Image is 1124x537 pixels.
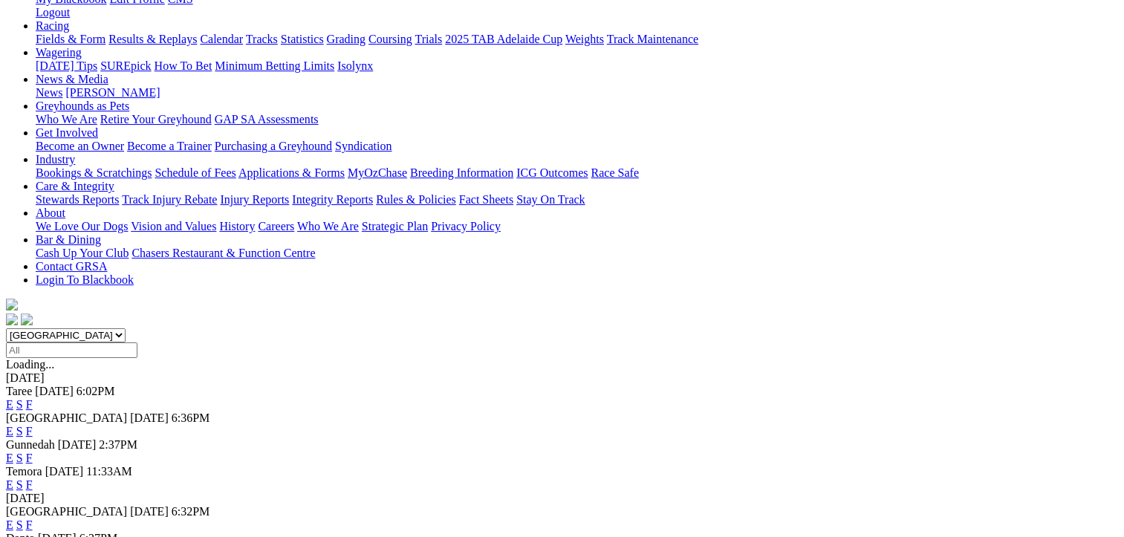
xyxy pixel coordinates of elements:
a: Who We Are [36,113,97,126]
img: twitter.svg [21,313,33,325]
a: S [16,518,23,531]
div: Care & Integrity [36,193,1118,206]
span: Taree [6,385,32,397]
span: [DATE] [35,385,74,397]
a: SUREpick [100,59,151,72]
a: Schedule of Fees [155,166,235,179]
a: Rules & Policies [376,193,456,206]
a: Grading [327,33,366,45]
div: [DATE] [6,492,1118,505]
div: Get Involved [36,140,1118,153]
a: Login To Blackbook [36,273,134,286]
span: 11:33AM [86,465,132,478]
a: Become a Trainer [127,140,212,152]
a: E [6,452,13,464]
div: Greyhounds as Pets [36,113,1118,126]
span: [DATE] [45,465,84,478]
span: 6:36PM [172,411,210,424]
a: [PERSON_NAME] [65,86,160,99]
span: Loading... [6,358,54,371]
a: F [26,398,33,411]
a: F [26,518,33,531]
span: [GEOGRAPHIC_DATA] [6,505,127,518]
a: Industry [36,153,75,166]
span: [DATE] [130,505,169,518]
a: E [6,518,13,531]
a: We Love Our Dogs [36,220,128,232]
a: E [6,398,13,411]
a: Who We Are [297,220,359,232]
span: [GEOGRAPHIC_DATA] [6,411,127,424]
a: F [26,425,33,437]
a: Contact GRSA [36,260,107,273]
a: News & Media [36,73,108,85]
a: F [26,478,33,491]
a: Race Safe [591,166,638,179]
a: Results & Replays [108,33,197,45]
a: Retire Your Greyhound [100,113,212,126]
a: Purchasing a Greyhound [215,140,332,152]
a: Integrity Reports [292,193,373,206]
a: Wagering [36,46,82,59]
a: Cash Up Your Club [36,247,129,259]
div: Industry [36,166,1118,180]
a: History [219,220,255,232]
div: Wagering [36,59,1118,73]
a: ICG Outcomes [516,166,588,179]
span: Temora [6,465,42,478]
a: Minimum Betting Limits [215,59,334,72]
img: logo-grsa-white.png [6,299,18,310]
a: Stewards Reports [36,193,119,206]
a: Track Maintenance [607,33,698,45]
a: Stay On Track [516,193,585,206]
span: 6:02PM [77,385,115,397]
a: Track Injury Rebate [122,193,217,206]
a: Chasers Restaurant & Function Centre [131,247,315,259]
a: Breeding Information [410,166,513,179]
a: E [6,425,13,437]
a: About [36,206,65,219]
a: GAP SA Assessments [215,113,319,126]
a: Careers [258,220,294,232]
a: Injury Reports [220,193,289,206]
a: Logout [36,6,70,19]
div: Bar & Dining [36,247,1118,260]
a: Care & Integrity [36,180,114,192]
div: Racing [36,33,1118,46]
a: Syndication [335,140,392,152]
a: Strategic Plan [362,220,428,232]
span: 2:37PM [99,438,137,451]
span: Gunnedah [6,438,55,451]
div: About [36,220,1118,233]
a: Coursing [368,33,412,45]
a: Calendar [200,33,243,45]
a: Tracks [246,33,278,45]
a: Get Involved [36,126,98,139]
div: News & Media [36,86,1118,100]
img: facebook.svg [6,313,18,325]
a: F [26,452,33,464]
a: S [16,398,23,411]
a: How To Bet [155,59,212,72]
input: Select date [6,342,137,358]
a: Racing [36,19,69,32]
a: Vision and Values [131,220,216,232]
span: 6:32PM [172,505,210,518]
a: Bookings & Scratchings [36,166,152,179]
a: Applications & Forms [238,166,345,179]
a: S [16,425,23,437]
a: Bar & Dining [36,233,101,246]
a: Become an Owner [36,140,124,152]
a: Statistics [281,33,324,45]
a: News [36,86,62,99]
a: Greyhounds as Pets [36,100,129,112]
a: MyOzChase [348,166,407,179]
a: Privacy Policy [431,220,501,232]
a: Trials [415,33,442,45]
span: [DATE] [130,411,169,424]
div: [DATE] [6,371,1118,385]
a: S [16,478,23,491]
a: E [6,478,13,491]
a: Weights [565,33,604,45]
a: [DATE] Tips [36,59,97,72]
